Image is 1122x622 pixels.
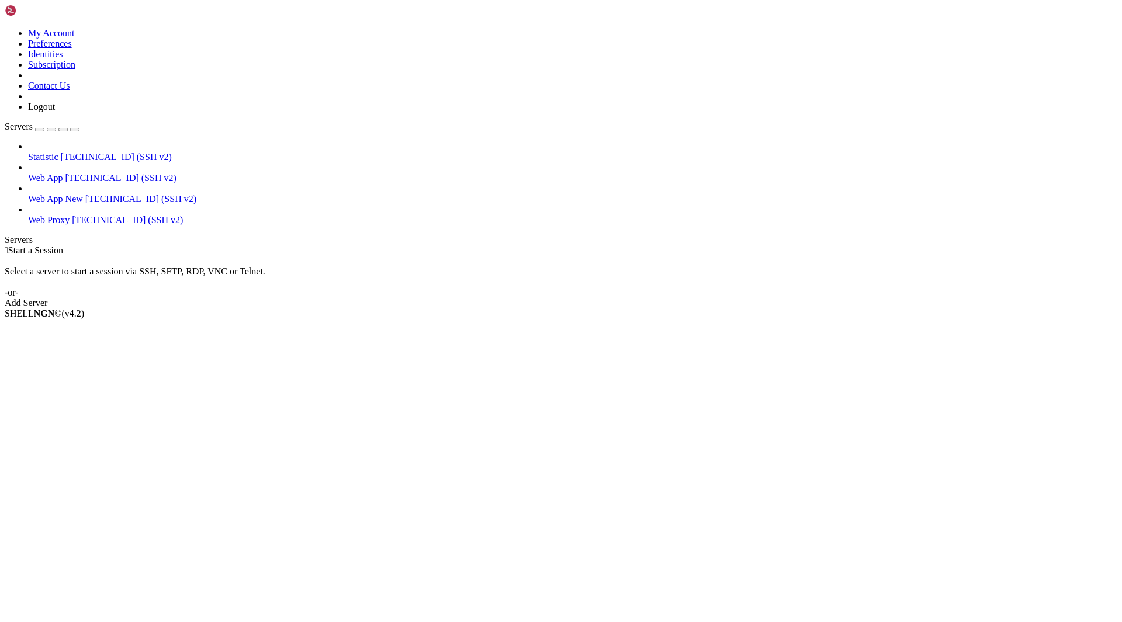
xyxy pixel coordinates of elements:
[5,256,1117,298] div: Select a server to start a session via SSH, SFTP, RDP, VNC or Telnet. -or-
[28,49,63,59] a: Identities
[28,60,75,70] a: Subscription
[61,152,172,162] span: [TECHNICAL_ID] (SSH v2)
[5,245,8,255] span: 
[65,173,176,183] span: [TECHNICAL_ID] (SSH v2)
[5,121,33,131] span: Servers
[5,308,84,318] span: SHELL ©
[62,308,85,318] span: 4.2.0
[28,173,1117,183] a: Web App [TECHNICAL_ID] (SSH v2)
[34,308,55,318] b: NGN
[28,215,70,225] span: Web Proxy
[28,194,1117,204] a: Web App New [TECHNICAL_ID] (SSH v2)
[5,121,79,131] a: Servers
[5,235,1117,245] div: Servers
[5,5,72,16] img: Shellngn
[28,215,1117,225] a: Web Proxy [TECHNICAL_ID] (SSH v2)
[28,81,70,91] a: Contact Us
[28,39,72,48] a: Preferences
[28,204,1117,225] li: Web Proxy [TECHNICAL_ID] (SSH v2)
[28,141,1117,162] li: Statistic [TECHNICAL_ID] (SSH v2)
[85,194,196,204] span: [TECHNICAL_ID] (SSH v2)
[28,162,1117,183] li: Web App [TECHNICAL_ID] (SSH v2)
[28,152,1117,162] a: Statistic [TECHNICAL_ID] (SSH v2)
[28,194,83,204] span: Web App New
[5,298,1117,308] div: Add Server
[28,183,1117,204] li: Web App New [TECHNICAL_ID] (SSH v2)
[28,102,55,112] a: Logout
[72,215,183,225] span: [TECHNICAL_ID] (SSH v2)
[28,28,75,38] a: My Account
[8,245,63,255] span: Start a Session
[28,152,58,162] span: Statistic
[28,173,63,183] span: Web App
